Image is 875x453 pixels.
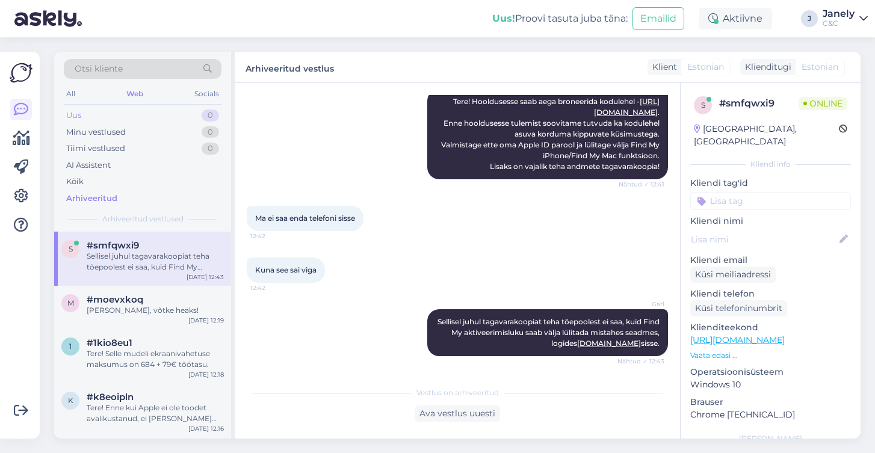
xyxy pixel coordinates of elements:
span: s [69,244,73,253]
div: Kõik [66,176,84,188]
div: J [801,10,818,27]
span: Garl [619,300,664,309]
div: 0 [202,126,219,138]
div: All [64,86,78,102]
span: Tere! Hooldusesse saab aega broneerida kodulehel - . Enne hooldusesse tulemist soovitame tutvuda ... [441,97,661,171]
div: Uus [66,109,81,122]
span: Ma ei saa enda telefoni sisse [255,214,355,223]
span: Kuna see sai viga [255,265,317,274]
p: Brauser [690,396,851,408]
div: 0 [202,143,219,155]
span: 1 [69,342,72,351]
label: Arhiveeritud vestlus [246,59,334,75]
div: [DATE] 12:19 [188,316,224,325]
div: Janely [823,9,855,19]
span: 12:42 [250,232,295,241]
div: [DATE] 12:18 [188,370,224,379]
span: m [67,298,74,307]
input: Lisa tag [690,192,851,210]
span: Arhiveeritud vestlused [102,214,184,224]
span: #k8eoipln [87,392,134,402]
span: #smfqwxi9 [87,240,139,251]
span: Online [799,97,847,110]
span: #1kio8eu1 [87,337,132,348]
div: Klient [648,61,677,73]
div: # smfqwxi9 [719,96,799,111]
div: Sellisel juhul tagavarakoopiat teha tõepoolest ei saa, kuid Find My aktiveerimisluku saab välja l... [87,251,224,273]
div: AI Assistent [66,159,111,171]
div: [PERSON_NAME] [690,433,851,444]
p: Kliendi email [690,254,851,267]
span: Nähtud ✓ 12:43 [617,357,664,366]
div: 0 [202,109,219,122]
span: Otsi kliente [75,63,123,75]
span: #moevxkoq [87,294,143,305]
p: Vaata edasi ... [690,350,851,361]
div: Ava vestlus uuesti [415,405,500,422]
div: Arhiveeritud [66,193,117,205]
div: Aktiivne [699,8,772,29]
div: Minu vestlused [66,126,126,138]
a: [URL][DOMAIN_NAME] [690,334,785,345]
span: s [701,100,705,109]
div: Küsi telefoninumbrit [690,300,787,316]
div: [DATE] 12:43 [187,273,224,282]
a: [DOMAIN_NAME] [577,339,641,348]
div: Küsi meiliaadressi [690,267,776,283]
div: Kliendi info [690,159,851,170]
span: Vestlus on arhiveeritud [416,387,499,398]
p: Kliendi nimi [690,215,851,227]
button: Emailid [632,7,684,30]
p: Operatsioonisüsteem [690,366,851,378]
p: Kliendi telefon [690,288,851,300]
p: Chrome [TECHNICAL_ID] [690,408,851,421]
b: Uus! [492,13,515,24]
span: 12:42 [250,283,295,292]
a: JanelyC&C [823,9,868,28]
div: Tere! Enne kui Apple ei ole toodet avalikustanud, ei [PERSON_NAME] võimalik [PERSON_NAME] informa... [87,402,224,424]
div: Tiimi vestlused [66,143,125,155]
div: Socials [192,86,221,102]
span: Estonian [802,61,838,73]
p: Klienditeekond [690,321,851,334]
div: [PERSON_NAME], võtke heaks! [87,305,224,316]
div: C&C [823,19,855,28]
div: Web [124,86,146,102]
span: k [68,396,73,405]
span: Estonian [687,61,724,73]
span: Nähtud ✓ 12:41 [619,180,664,189]
div: Proovi tasuta juba täna: [492,11,628,26]
img: Askly Logo [10,61,32,84]
div: [DATE] 12:16 [188,424,224,433]
div: [GEOGRAPHIC_DATA], [GEOGRAPHIC_DATA] [694,123,839,148]
span: Sellisel juhul tagavarakoopiat teha tõepoolest ei saa, kuid Find My aktiveerimisluku saab välja l... [437,317,661,348]
p: Kliendi tag'id [690,177,851,190]
div: Klienditugi [740,61,791,73]
input: Lisa nimi [691,233,837,246]
p: Windows 10 [690,378,851,391]
div: Tere! Selle mudeli ekraanivahetuse maksumus on 684 + 79€ töötasu. [87,348,224,370]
